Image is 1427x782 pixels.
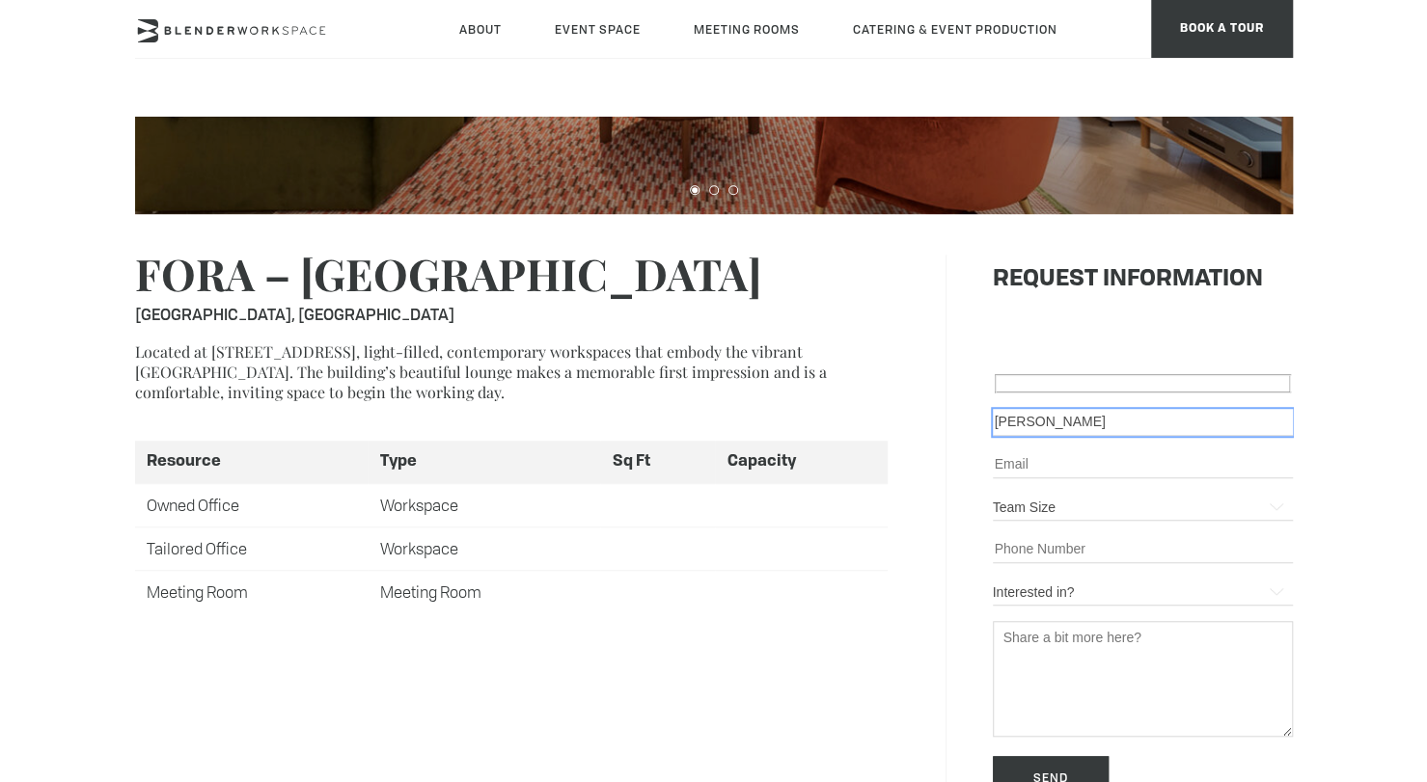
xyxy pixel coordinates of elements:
th: Type [368,441,600,483]
th: Capacity [715,441,887,483]
th: Sq Ft [600,441,715,483]
td: Meeting Room [368,570,600,612]
input: Phone Number [993,536,1293,563]
td: Tailored Office [135,526,368,570]
input: Email [993,451,1293,478]
h2: Request Information [993,267,1293,294]
td: Meeting Room [135,570,368,612]
th: Resource [135,441,368,483]
td: Workspace [368,483,600,526]
td: Workspace [368,526,600,570]
span: [GEOGRAPHIC_DATA], [GEOGRAPHIC_DATA] [135,304,761,325]
td: Owned Office [135,483,368,526]
input: Name [993,409,1293,436]
p: Located at [STREET_ADDRESS], light-filled, contemporary workspaces that embody the vibrant [GEOGR... [135,341,888,402]
h1: FORA – [GEOGRAPHIC_DATA] [135,243,761,325]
